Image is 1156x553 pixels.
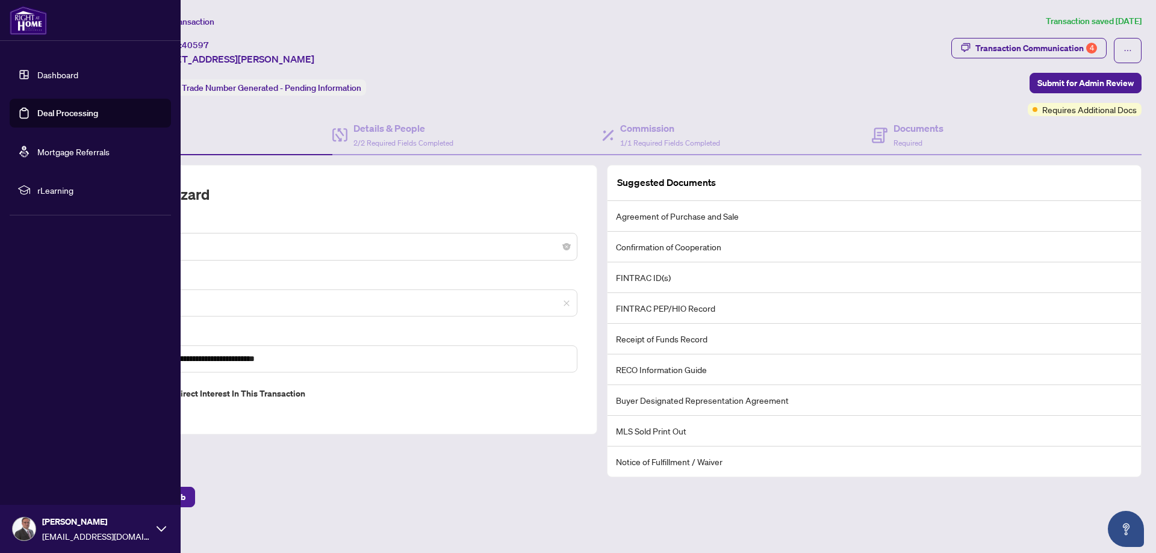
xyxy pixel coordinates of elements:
li: MLS Sold Print Out [608,416,1141,446]
span: 2/2 Required Fields Completed [353,138,453,147]
button: Transaction Communication4 [951,38,1107,58]
span: 1/1 Required Fields Completed [620,138,720,147]
img: Profile Icon [13,517,36,540]
span: View Transaction [150,16,214,27]
div: Transaction Communication [975,39,1097,58]
img: logo [10,6,47,35]
li: Buyer Designated Representation Agreement [608,385,1141,416]
span: Requires Additional Docs [1042,103,1137,116]
label: Property Address [82,331,577,344]
label: Do you have direct or indirect interest in this transaction [82,387,577,400]
label: MLS ID [82,275,577,288]
button: Submit for Admin Review [1030,73,1142,93]
button: Open asap [1108,511,1144,547]
h4: Commission [620,121,720,135]
span: close [563,300,570,307]
label: Transaction Type [82,218,577,232]
span: rLearning [37,184,163,197]
span: [PERSON_NAME] [42,515,151,528]
li: Agreement of Purchase and Sale [608,201,1141,232]
li: FINTRAC ID(s) [608,262,1141,293]
li: RECO Information Guide [608,354,1141,385]
a: Deal Processing [37,108,98,119]
span: Submit for Admin Review [1037,73,1134,93]
h4: Details & People [353,121,453,135]
li: Confirmation of Cooperation [608,232,1141,262]
span: 40597 [182,40,209,51]
h4: Documents [893,121,943,135]
div: Status: [149,79,366,96]
article: Suggested Documents [617,175,716,190]
li: Notice of Fulfillment / Waiver [608,446,1141,477]
span: ellipsis [1123,46,1132,55]
li: Receipt of Funds Record [608,324,1141,354]
span: Required [893,138,922,147]
article: Transaction saved [DATE] [1046,14,1142,28]
span: Trade Number Generated - Pending Information [182,82,361,93]
span: [STREET_ADDRESS][PERSON_NAME] [149,52,314,66]
li: FINTRAC PEP/HIO Record [608,293,1141,324]
span: Deal - Buy Side Sale [90,235,570,258]
a: Mortgage Referrals [37,146,110,157]
div: 4 [1086,43,1097,54]
a: Dashboard [37,69,78,80]
span: [EMAIL_ADDRESS][DOMAIN_NAME] [42,530,151,543]
span: close-circle [563,243,570,250]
